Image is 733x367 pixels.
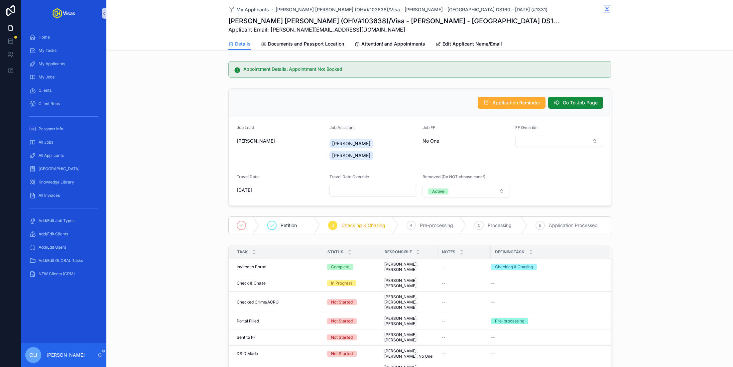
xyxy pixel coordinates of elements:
span: Application Processed [549,222,598,229]
a: Add/Edit Job Types [25,215,102,227]
span: Passport Info [39,126,63,132]
span: -- [491,335,495,340]
span: NEW Clients (CRM) [39,271,75,277]
span: DSID Made [237,351,258,356]
span: Task [237,249,248,255]
div: Not Started [331,299,353,305]
a: Knowledge Library [25,176,102,188]
div: In Progress [331,280,352,286]
span: -- [441,351,445,356]
span: -- [441,335,445,340]
span: Job Lead [237,125,254,130]
h1: [PERSON_NAME] [PERSON_NAME] (OHV#103638)/Visa - [PERSON_NAME] - [GEOGRAPHIC_DATA] DS160 - [DATE] ... [228,16,561,26]
div: scrollable content [21,27,106,289]
span: Responsible [385,249,412,255]
span: All Invoices [39,193,60,198]
span: Pre-processing [420,222,453,229]
a: Attention! and Appointments [355,38,425,51]
span: Application Reminder [492,99,540,106]
span: -- [441,318,445,324]
span: Clients [39,88,52,93]
span: Removed (Do NOT choose none!) [423,174,485,179]
a: Documents and Passport Location [261,38,344,51]
a: Details [228,38,251,51]
a: My Applicants [228,6,269,13]
span: -- [491,351,495,356]
span: Checking & Chasing [341,222,385,229]
span: Knowledge Library [39,180,74,185]
span: [PERSON_NAME], [PERSON_NAME] [384,316,433,326]
span: Travel Date Override [329,174,369,179]
span: My Applicants [39,61,65,66]
a: All Invoices [25,189,102,201]
span: DefiningTask [495,249,525,255]
span: Check & Chase [237,281,266,286]
a: NEW Clients (CRM) [25,268,102,280]
span: Travel Date [237,174,259,179]
span: Job Assistant [329,125,355,130]
span: CU [29,351,37,359]
span: -- [441,281,445,286]
a: [PERSON_NAME] [PERSON_NAME] (OHV#103638)/Visa - [PERSON_NAME] - [GEOGRAPHIC_DATA] DS160 - [DATE] ... [276,6,548,13]
span: Add/Edit Job Types [39,218,74,223]
a: Add/Edit Clients [25,228,102,240]
div: Pre-processing [495,318,524,324]
a: Clients [25,84,102,96]
p: [PERSON_NAME] [47,352,85,358]
a: Passport Info [25,123,102,135]
span: -- [491,281,495,286]
span: No One [423,138,439,144]
span: 4 [410,223,413,228]
span: [PERSON_NAME] [332,152,370,159]
a: [GEOGRAPHIC_DATA] [25,163,102,175]
span: [PERSON_NAME] [332,140,370,147]
a: My Applicants [25,58,102,70]
a: Client Reps [25,98,102,110]
span: Processing [488,222,512,229]
span: Documents and Passport Location [268,41,344,47]
span: Applicant Email: [PERSON_NAME][EMAIL_ADDRESS][DOMAIN_NAME] [228,26,561,34]
span: Notes [442,249,455,255]
span: My Tasks [39,48,57,53]
div: Active [432,188,444,194]
span: Invited to Portal [237,264,266,270]
span: [PERSON_NAME], [PERSON_NAME] [384,332,433,343]
div: Not Started [331,318,353,324]
span: My Applicants [236,6,269,13]
span: Client Reps [39,101,60,106]
span: -- [491,300,495,305]
button: Select Button [423,185,510,197]
span: 6 [539,223,541,228]
span: All Applicants [39,153,64,158]
span: FF Override [515,125,538,130]
span: [PERSON_NAME], [PERSON_NAME] [384,278,433,289]
span: -- [441,264,445,270]
button: Select Button [515,136,603,147]
span: Portal Filled [237,318,259,324]
div: Checking & Chasing [495,264,533,270]
span: 3 [332,223,334,228]
span: All Jobs [39,140,53,145]
span: Job FF [423,125,435,130]
span: [DATE] [237,187,324,193]
a: My Jobs [25,71,102,83]
span: [GEOGRAPHIC_DATA] [39,166,79,172]
span: Edit Applicant Name/Email [442,41,502,47]
span: -- [441,300,445,305]
div: Complete [331,264,349,270]
span: [PERSON_NAME] [237,138,275,144]
div: Not Started [331,351,353,357]
span: Add/Edit Clients [39,231,68,237]
span: Petition [281,222,297,229]
a: Add/Edit GLOBAL Tasks [25,255,102,267]
span: Details [235,41,251,47]
a: My Tasks [25,45,102,57]
a: Add/Edit Users [25,241,102,253]
button: Go To Job Page [548,97,603,109]
span: 5 [478,223,480,228]
a: Edit Applicant Name/Email [436,38,502,51]
span: [PERSON_NAME], [PERSON_NAME], [PERSON_NAME] [384,294,433,310]
a: All Jobs [25,136,102,148]
h5: Appointment Details: Appointment Not Booked [243,67,606,71]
